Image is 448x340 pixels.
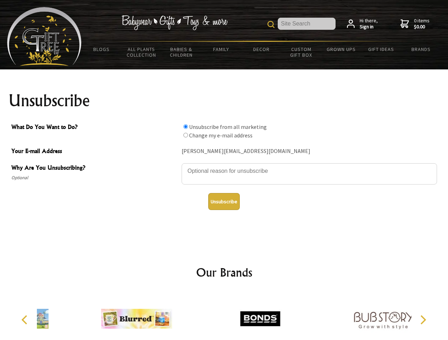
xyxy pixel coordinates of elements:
[347,18,378,30] a: Hi there,Sign in
[281,42,321,62] a: Custom Gift Box
[183,133,188,137] input: What Do You Want to Do?
[400,18,430,30] a: 0 items$0.00
[183,124,188,129] input: What Do You Want to Do?
[161,42,201,62] a: Babies & Children
[414,17,430,30] span: 0 items
[182,146,437,157] div: [PERSON_NAME][EMAIL_ADDRESS][DOMAIN_NAME]
[201,42,242,57] a: Family
[361,42,401,57] a: Gift Ideas
[121,15,228,30] img: Babywear - Gifts - Toys & more
[360,24,378,30] strong: Sign in
[18,312,33,328] button: Previous
[415,312,431,328] button: Next
[401,42,441,57] a: Brands
[11,147,178,157] span: Your E-mail Address
[241,42,281,57] a: Decor
[9,92,440,109] h1: Unsubscribe
[82,42,122,57] a: BLOGS
[14,264,434,281] h2: Our Brands
[360,18,378,30] span: Hi there,
[182,163,437,185] textarea: Why Are You Unsubscribing?
[208,193,240,210] button: Unsubscribe
[7,7,82,66] img: Babyware - Gifts - Toys and more...
[414,24,430,30] strong: $0.00
[267,21,275,28] img: product search
[11,174,178,182] span: Optional
[11,123,178,133] span: What Do You Want to Do?
[321,42,361,57] a: Grown Ups
[122,42,162,62] a: All Plants Collection
[189,123,267,130] label: Unsubscribe from all marketing
[189,132,253,139] label: Change my e-mail address
[11,163,178,174] span: Why Are You Unsubscribing?
[278,18,336,30] input: Site Search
